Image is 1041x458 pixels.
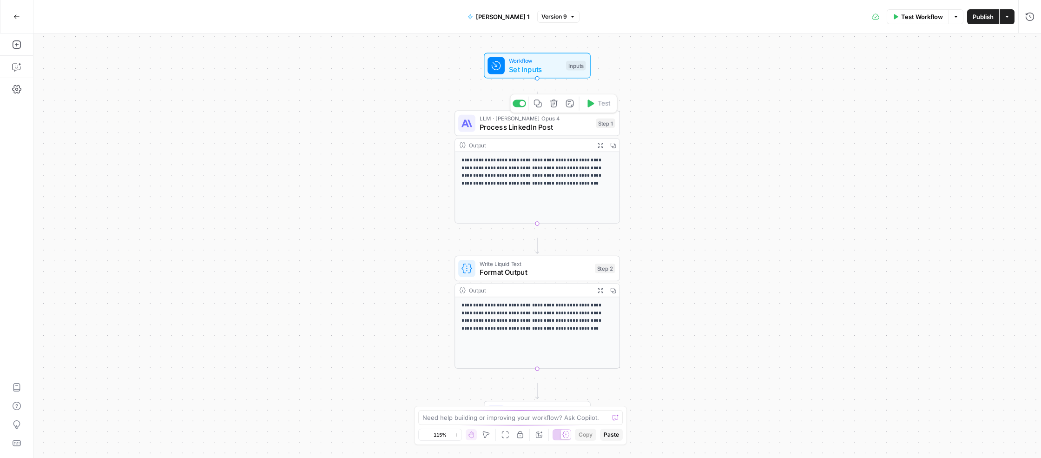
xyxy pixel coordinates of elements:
[973,12,994,21] span: Publish
[434,431,447,438] span: 115%
[596,119,615,128] div: Step 1
[509,405,581,413] span: End
[536,92,539,108] g: Edge from start to step_1
[604,431,619,439] span: Paste
[967,9,999,24] button: Publish
[480,114,592,123] span: LLM · [PERSON_NAME] Opus 4
[480,267,591,278] span: Format Output
[480,122,592,133] span: Process LinkedIn Post
[901,12,943,21] span: Test Workflow
[509,57,562,65] span: Workflow
[476,12,530,21] span: [PERSON_NAME] 1
[541,13,567,21] span: Version 9
[595,264,615,273] div: Step 2
[455,53,620,79] div: WorkflowSet InputsInputs
[581,97,614,111] button: Test
[536,383,539,398] g: Edge from step_2 to end
[480,259,591,268] span: Write Liquid Text
[469,141,591,149] div: Output
[887,9,949,24] button: Test Workflow
[579,431,593,439] span: Copy
[469,286,591,294] div: Output
[455,401,620,426] div: EndOutput
[575,429,596,441] button: Copy
[462,9,535,24] button: [PERSON_NAME] 1
[598,99,611,108] span: Test
[536,238,539,253] g: Edge from step_1 to step_2
[600,429,623,441] button: Paste
[537,11,580,23] button: Version 9
[509,64,562,75] span: Set Inputs
[566,61,586,71] div: Inputs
